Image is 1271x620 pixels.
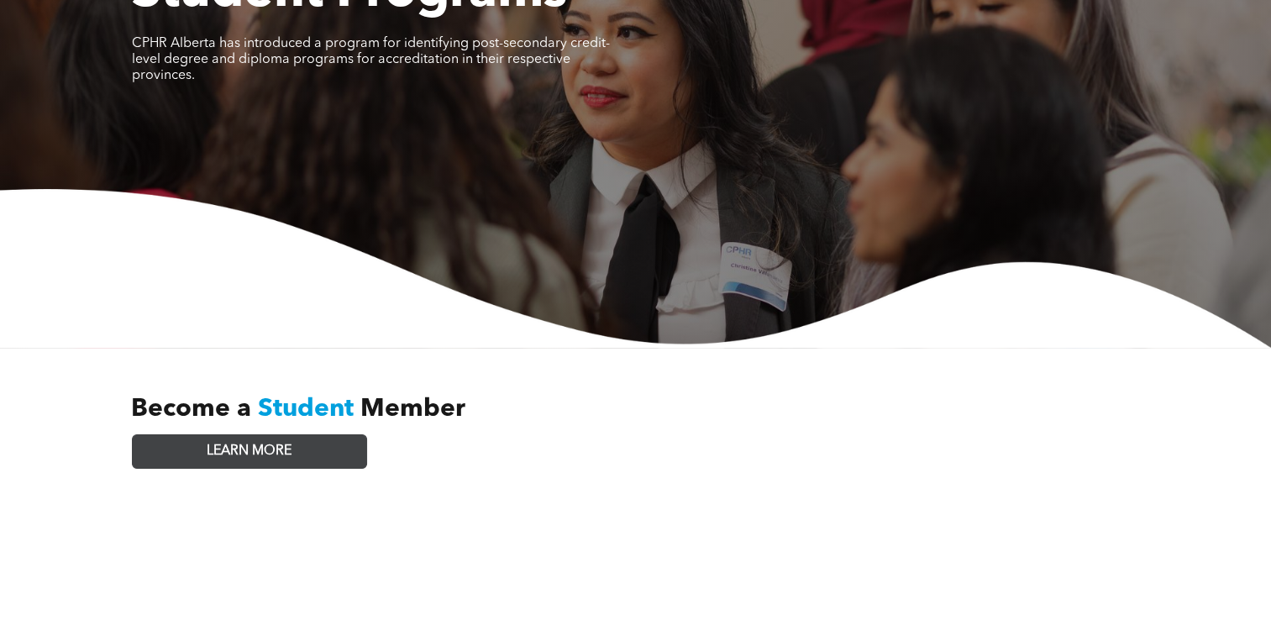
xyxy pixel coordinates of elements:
span: LEARN MORE [207,444,291,460]
span: CPHR Alberta has introduced a program for identifying post-secondary credit-level degree and dipl... [132,37,610,82]
span: Become a [131,397,251,422]
span: Member [360,397,465,422]
a: LEARN MORE [132,434,367,469]
span: Student [258,397,354,422]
